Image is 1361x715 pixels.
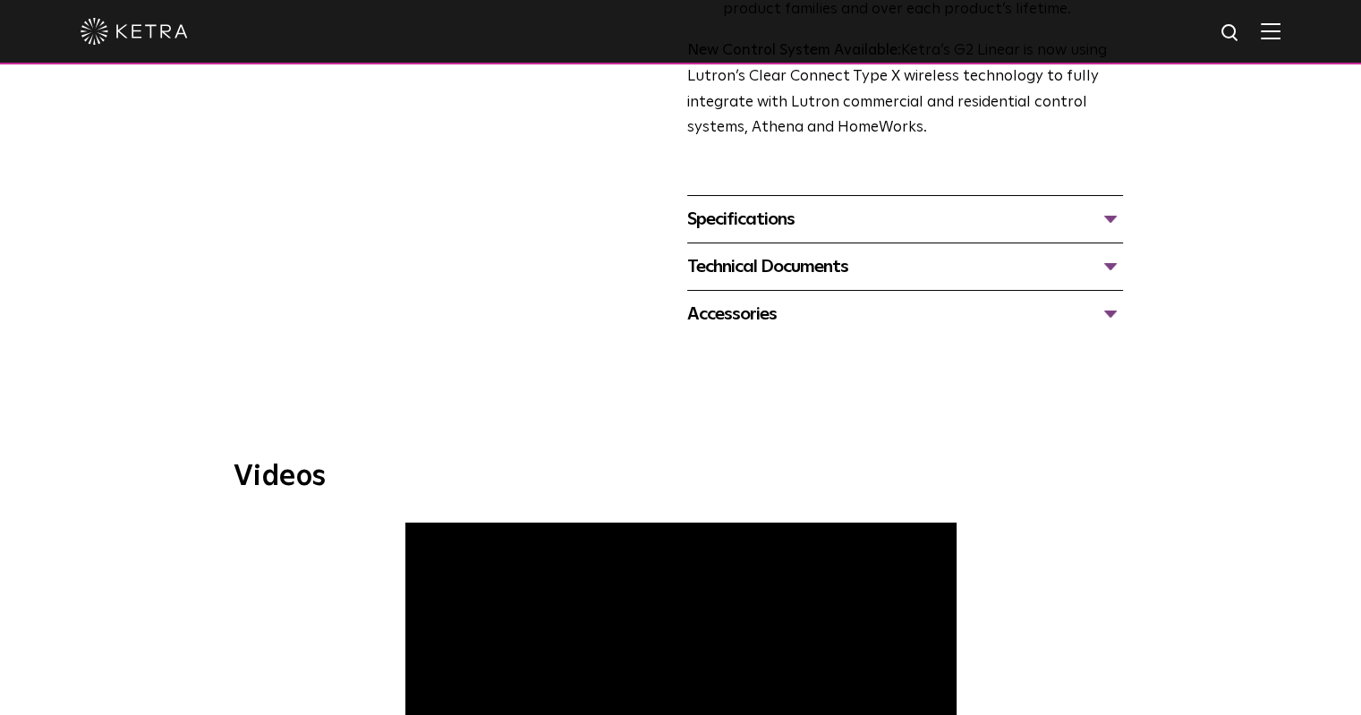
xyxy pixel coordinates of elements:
div: Accessories [687,300,1123,328]
h3: Videos [234,463,1128,491]
div: Specifications [687,205,1123,234]
img: ketra-logo-2019-white [81,18,188,45]
div: Technical Documents [687,252,1123,281]
img: search icon [1220,22,1242,45]
p: Ketra’s G2 Linear is now using Lutron’s Clear Connect Type X wireless technology to fully integra... [687,38,1123,142]
img: Hamburger%20Nav.svg [1261,22,1280,39]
